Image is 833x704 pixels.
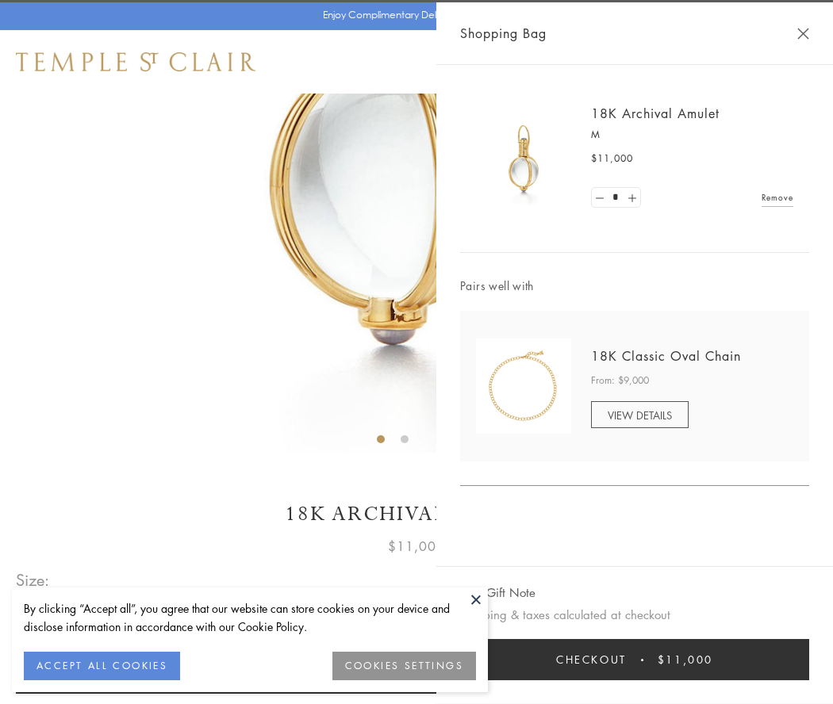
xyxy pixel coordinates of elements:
[591,347,741,365] a: 18K Classic Oval Chain
[460,605,809,625] p: Shipping & taxes calculated at checkout
[476,339,571,434] img: N88865-OV18
[16,500,817,528] h1: 18K Archival Amulet
[591,401,689,428] a: VIEW DETAILS
[591,127,793,143] p: M
[624,188,639,208] a: Set quantity to 2
[460,277,809,295] span: Pairs well with
[591,105,720,122] a: 18K Archival Amulet
[591,373,649,388] span: From: $9,000
[24,599,476,636] div: By clicking “Accept all”, you agree that our website can store cookies on your device and disclos...
[797,28,809,40] button: Close Shopping Bag
[323,7,503,23] p: Enjoy Complimentary Delivery & Returns
[24,652,180,680] button: ACCEPT ALL COOKIES
[658,651,713,668] span: $11,000
[460,583,535,603] button: Add Gift Note
[556,651,627,668] span: Checkout
[608,407,672,423] span: VIEW DETAILS
[762,189,793,206] a: Remove
[332,652,476,680] button: COOKIES SETTINGS
[592,188,608,208] a: Set quantity to 0
[460,23,547,44] span: Shopping Bag
[16,567,51,593] span: Size:
[591,151,633,166] span: $11,000
[16,52,255,71] img: Temple St. Clair
[460,639,809,680] button: Checkout $11,000
[388,536,445,557] span: $11,000
[476,111,571,206] img: 18K Archival Amulet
